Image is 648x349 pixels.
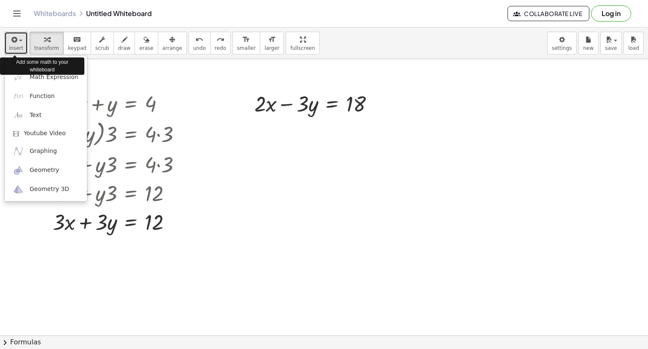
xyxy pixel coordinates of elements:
button: transform [30,32,64,55]
button: format_sizesmaller [232,32,260,55]
span: undo [193,45,206,51]
img: sqrt_x.png [13,72,24,82]
span: draw [118,45,131,51]
span: new [583,45,594,51]
i: keyboard [73,35,81,45]
button: new [578,32,599,55]
button: insert [4,32,28,55]
span: Graphing [30,147,57,155]
button: erase [135,32,158,55]
span: Geometry [30,166,59,174]
span: insert [9,45,23,51]
span: load [628,45,639,51]
span: Math Expression [30,73,78,82]
button: keyboardkeypad [63,32,91,55]
a: Graphing [5,142,87,161]
span: erase [139,45,153,51]
a: Youtube Video [5,125,87,142]
span: transform [34,45,59,51]
button: Log in [591,5,631,22]
a: Geometry [5,161,87,180]
span: Youtube Video [24,129,66,138]
button: Collaborate Live [508,6,589,21]
button: scrub [91,32,114,55]
button: arrange [158,32,187,55]
span: larger [265,45,279,51]
a: Geometry 3D [5,180,87,199]
a: Math Expression [5,68,87,87]
button: undoundo [189,32,211,55]
button: redoredo [210,32,231,55]
span: keypad [68,45,86,51]
a: Text [5,106,87,125]
span: save [605,45,617,51]
i: format_size [242,35,250,45]
button: save [600,32,622,55]
button: settings [547,32,577,55]
span: smaller [237,45,256,51]
button: fullscreen [286,32,319,55]
span: Geometry 3D [30,185,69,194]
img: Aa.png [13,110,24,120]
span: fullscreen [290,45,315,51]
a: Function [5,87,87,106]
span: redo [215,45,226,51]
span: Function [30,92,55,101]
img: ggb-graphing.svg [13,146,24,156]
span: scrub [95,45,109,51]
img: ggb-3d.svg [13,184,24,195]
span: arrange [162,45,182,51]
button: Toggle navigation [10,7,24,20]
i: redo [216,35,224,45]
img: f_x.png [13,91,24,101]
i: undo [195,35,203,45]
a: Whiteboards [34,9,76,18]
button: load [624,32,644,55]
button: draw [113,32,135,55]
span: Collaborate Live [515,10,582,17]
span: settings [552,45,572,51]
span: Text [30,111,41,120]
button: format_sizelarger [260,32,284,55]
img: ggb-geometry.svg [13,165,24,176]
i: format_size [268,35,276,45]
